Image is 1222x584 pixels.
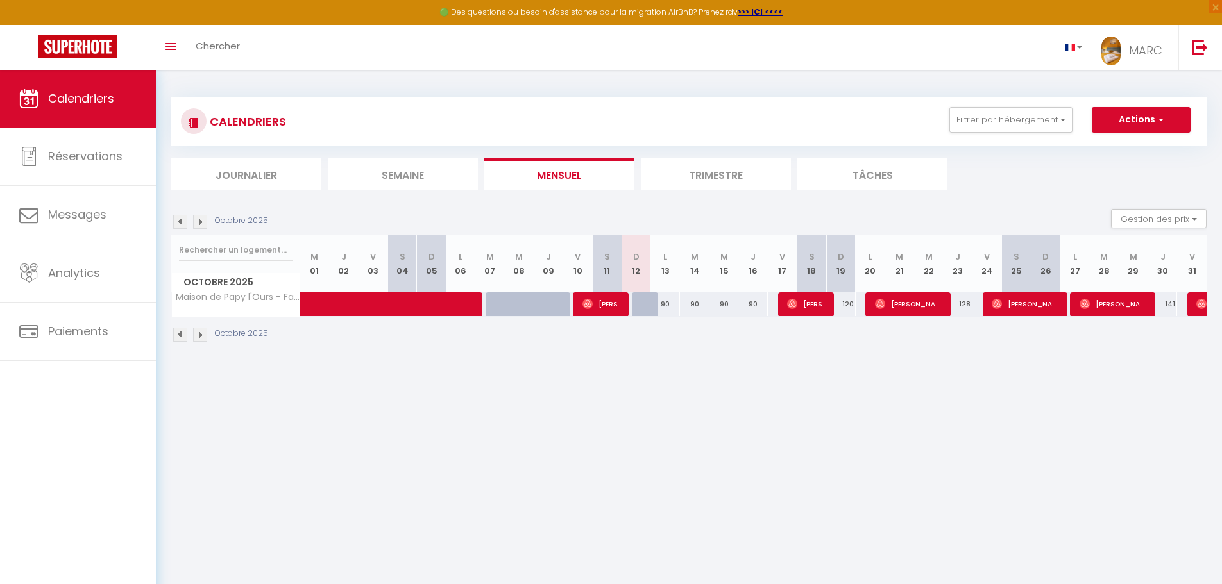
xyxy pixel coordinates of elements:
a: ... MARC [1092,25,1178,70]
abbr: V [1189,251,1195,263]
li: Tâches [797,158,947,190]
th: 21 [885,235,914,292]
th: 30 [1148,235,1178,292]
span: Calendriers [48,90,114,106]
li: Trimestre [641,158,791,190]
th: 29 [1119,235,1148,292]
abbr: J [341,251,346,263]
input: Rechercher un logement... [179,238,293,262]
span: Analytics [48,265,100,281]
abbr: J [546,251,551,263]
img: logout [1192,39,1208,55]
abbr: J [1160,251,1166,263]
th: 18 [797,235,827,292]
th: 03 [359,235,388,292]
abbr: S [1014,251,1019,263]
div: 141 [1148,292,1178,316]
abbr: M [720,251,728,263]
span: [PERSON_NAME] [1080,292,1148,316]
span: MARC [1129,42,1162,58]
th: 13 [651,235,681,292]
th: 08 [505,235,534,292]
h3: CALENDRIERS [207,107,286,136]
th: 17 [768,235,797,292]
abbr: L [663,251,667,263]
abbr: M [925,251,933,263]
th: 24 [972,235,1002,292]
th: 11 [592,235,622,292]
abbr: V [370,251,376,263]
th: 04 [387,235,417,292]
abbr: M [486,251,494,263]
span: [PERSON_NAME] [787,292,826,316]
abbr: S [604,251,610,263]
span: Maison de Papy l'Ours - Familiale - Climatisée [174,292,302,302]
span: [PERSON_NAME] [992,292,1060,316]
th: 10 [563,235,593,292]
abbr: M [895,251,903,263]
abbr: V [575,251,581,263]
th: 19 [826,235,856,292]
abbr: D [633,251,640,263]
p: Octobre 2025 [215,328,268,340]
th: 09 [534,235,563,292]
abbr: M [310,251,318,263]
abbr: M [1100,251,1108,263]
th: 28 [1090,235,1119,292]
th: 31 [1177,235,1207,292]
abbr: L [869,251,872,263]
li: Mensuel [484,158,634,190]
th: 05 [417,235,446,292]
th: 12 [622,235,651,292]
abbr: M [691,251,699,263]
th: 07 [475,235,505,292]
span: [PERSON_NAME] [875,292,944,316]
div: 90 [709,292,739,316]
th: 14 [680,235,709,292]
th: 22 [914,235,944,292]
abbr: L [1073,251,1077,263]
abbr: S [400,251,405,263]
th: 27 [1060,235,1090,292]
abbr: M [1130,251,1137,263]
div: 90 [651,292,681,316]
a: >>> ICI <<<< [738,6,783,17]
div: 90 [680,292,709,316]
th: 26 [1031,235,1060,292]
a: Chercher [186,25,250,70]
abbr: D [429,251,435,263]
div: 90 [738,292,768,316]
button: Filtrer par hébergement [949,107,1073,133]
th: 16 [738,235,768,292]
abbr: V [984,251,990,263]
abbr: S [809,251,815,263]
span: [PERSON_NAME] [582,292,622,316]
abbr: D [1042,251,1049,263]
span: Réservations [48,148,123,164]
abbr: M [515,251,523,263]
th: 06 [446,235,475,292]
span: Messages [48,206,106,222]
th: 02 [329,235,359,292]
li: Semaine [328,158,478,190]
button: Gestion des prix [1111,209,1207,228]
span: Paiements [48,323,108,339]
span: Chercher [196,39,240,53]
p: Octobre 2025 [215,215,268,227]
button: Actions [1092,107,1191,133]
div: 120 [826,292,856,316]
th: 23 [944,235,973,292]
th: 25 [1002,235,1031,292]
li: Journalier [171,158,321,190]
abbr: D [838,251,844,263]
abbr: J [751,251,756,263]
span: Octobre 2025 [172,273,300,292]
img: Super Booking [38,35,117,58]
abbr: J [955,251,960,263]
abbr: L [459,251,462,263]
th: 01 [300,235,330,292]
div: 128 [944,292,973,316]
th: 15 [709,235,739,292]
th: 20 [856,235,885,292]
